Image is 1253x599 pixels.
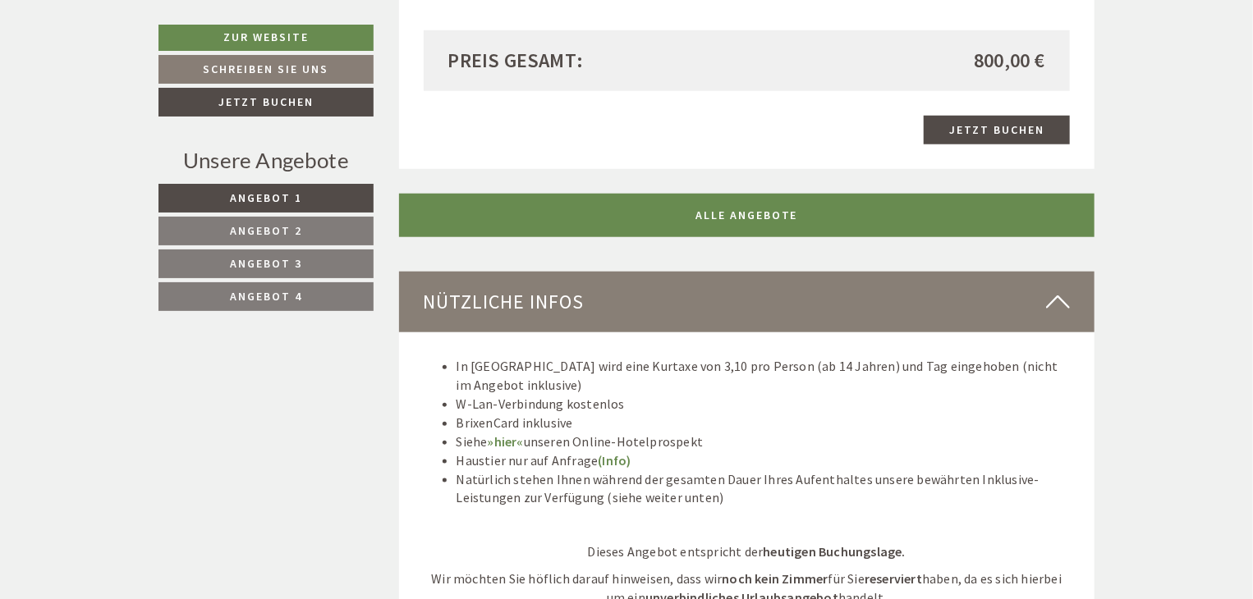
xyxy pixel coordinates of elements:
[399,272,1095,332] div: Nützliche Infos
[488,433,524,450] a: »hier«
[457,414,1071,432] li: BrixenCard inklusive
[158,25,374,51] a: Zur Website
[457,395,1071,414] li: W-Lan-Verbindung kostenlos
[436,47,747,75] div: Preis gesamt:
[13,45,268,95] div: Guten Tag, wie können wir Ihnen helfen?
[548,432,647,461] button: Senden
[924,116,1070,144] a: Jetzt buchen
[457,451,1071,470] li: Haustier nur auf Anfrage
[865,570,922,587] strong: reserviert
[230,223,302,238] span: Angebot 2
[457,470,1071,508] li: Natürlich stehen Ihnen während der gesamten Dauer Ihres Aufenthaltes unsere bewährten Inklusive-L...
[230,190,302,205] span: Angebot 1
[763,543,905,560] strong: heutigen Buchungslage.
[457,432,1071,451] li: Siehe unseren Online-Hotelprospekt
[974,47,1045,75] span: 800,00 €
[722,570,828,587] strong: noch kein Zimmer
[25,80,260,92] small: 21:16
[158,88,374,117] a: Jetzt buchen
[399,194,1095,237] a: ALLE ANGEBOTE
[230,256,302,271] span: Angebot 3
[230,289,302,304] span: Angebot 4
[424,542,1071,561] p: Dieses Angebot entspricht der
[598,452,631,469] a: (Info)
[457,357,1071,395] li: In [GEOGRAPHIC_DATA] wird eine Kurtaxe von 3,10 pro Person (ab 14 Jahren) und Tag eingehoben (nic...
[158,145,374,176] div: Unsere Angebote
[158,55,374,84] a: Schreiben Sie uns
[284,13,364,41] div: Dienstag
[25,48,260,62] div: [GEOGRAPHIC_DATA]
